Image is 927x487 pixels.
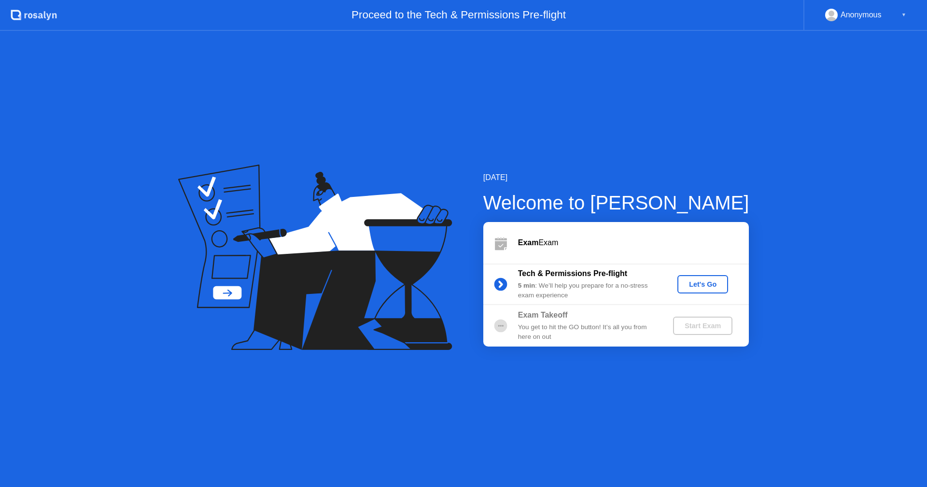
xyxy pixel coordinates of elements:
div: Anonymous [841,9,882,21]
div: Start Exam [677,322,729,330]
b: Exam Takeoff [518,311,568,319]
div: ▼ [901,9,906,21]
b: Tech & Permissions Pre-flight [518,269,627,278]
div: Welcome to [PERSON_NAME] [483,188,749,217]
button: Let's Go [677,275,728,293]
div: : We’ll help you prepare for a no-stress exam experience [518,281,657,301]
button: Start Exam [673,317,732,335]
div: Let's Go [681,280,724,288]
div: [DATE] [483,172,749,183]
div: Exam [518,237,749,249]
b: Exam [518,238,539,247]
b: 5 min [518,282,535,289]
div: You get to hit the GO button! It’s all you from here on out [518,322,657,342]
